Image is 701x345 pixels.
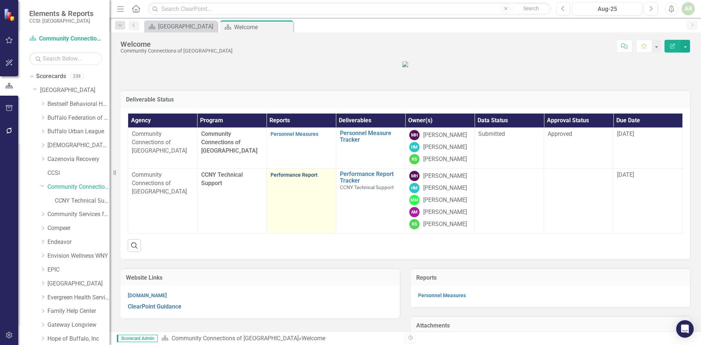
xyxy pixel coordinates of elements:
[423,208,467,216] div: [PERSON_NAME]
[544,128,613,169] td: Double-Click to Edit
[478,130,505,137] span: Submitted
[47,141,110,150] a: [DEMOGRAPHIC_DATA] Charities of [GEOGRAPHIC_DATA]
[617,130,634,137] span: [DATE]
[418,292,466,298] a: Personnel Measures
[402,61,408,67] img: ccny_logo_lrg-color%201.png
[267,169,336,234] td: Double-Click to Edit
[126,275,394,281] h3: Website Links
[29,35,102,43] a: Community Connections of [GEOGRAPHIC_DATA]
[423,143,467,152] div: [PERSON_NAME]
[336,169,405,234] td: Double-Click to Edit Right Click for Context Menu
[47,321,110,329] a: Gateway Longview
[128,169,198,234] td: Double-Click to Edit
[423,155,467,164] div: [PERSON_NAME]
[409,154,420,164] div: KS
[409,219,420,229] div: KS
[132,130,194,155] p: Community Connections of [GEOGRAPHIC_DATA]
[40,86,110,95] a: [GEOGRAPHIC_DATA]
[409,183,420,193] div: HM
[4,8,16,21] img: ClearPoint Strategy
[47,307,110,315] a: Family Help Center
[423,220,467,229] div: [PERSON_NAME]
[172,335,299,342] a: Community Connections of [GEOGRAPHIC_DATA]
[47,114,110,122] a: Buffalo Federation of Neighborhood Centers
[148,3,551,15] input: Search ClearPoint...
[423,131,467,139] div: [PERSON_NAME]
[340,130,402,143] a: Personnel Measure Tracker
[271,172,318,178] a: Performance Report
[544,169,613,234] td: Double-Click to Edit
[423,184,467,192] div: [PERSON_NAME]
[47,183,110,191] a: Community Connections of [GEOGRAPHIC_DATA]
[613,169,683,234] td: Double-Click to Edit
[409,171,420,181] div: MH
[47,280,110,288] a: [GEOGRAPHIC_DATA]
[416,322,685,329] h3: Attachments
[29,18,93,24] small: CCSI: [GEOGRAPHIC_DATA]
[146,22,215,31] a: [GEOGRAPHIC_DATA]
[128,292,167,298] a: [DOMAIN_NAME]
[271,131,318,137] a: Personnel Measures
[409,130,420,140] div: MH
[132,171,194,196] p: Community Connections of [GEOGRAPHIC_DATA]
[29,9,93,18] span: Elements & Reports
[47,294,110,302] a: Evergreen Health Services
[548,130,572,137] span: Approved
[416,275,685,281] h3: Reports
[117,335,158,342] span: Scorecard Admin
[158,22,215,31] div: [GEOGRAPHIC_DATA]
[302,335,325,342] div: Welcome
[676,320,694,338] div: Open Intercom Messenger
[340,184,394,190] span: CCNY Technical Support
[47,155,110,164] a: Cazenovia Recovery
[682,2,695,15] button: AR
[234,23,291,32] div: Welcome
[47,224,110,233] a: Compeer
[575,5,640,14] div: Aug-25
[613,128,683,169] td: Double-Click to Edit
[47,252,110,260] a: Envision Wellness WNY
[340,171,402,184] a: Performance Report Tracker
[120,40,233,48] div: Welcome
[36,72,66,81] a: Scorecards
[47,127,110,136] a: Buffalo Urban League
[267,128,336,169] td: Double-Click to Edit
[423,196,467,204] div: [PERSON_NAME]
[523,5,539,11] span: Search
[423,172,467,180] div: [PERSON_NAME]
[405,128,475,169] td: Double-Click to Edit
[47,210,110,219] a: Community Services for Every1, Inc.
[128,128,198,169] td: Double-Click to Edit
[126,96,685,103] h3: Deliverable Status
[336,128,405,169] td: Double-Click to Edit Right Click for Context Menu
[201,130,257,154] span: Community Connections of [GEOGRAPHIC_DATA]
[120,48,233,54] div: Community Connections of [GEOGRAPHIC_DATA]
[617,171,634,178] span: [DATE]
[128,303,181,310] a: ClearPoint Guidance
[572,2,642,15] button: Aug-25
[47,335,110,343] a: Hope of Buffalo, Inc
[201,171,243,187] span: CCNY Technical Support
[55,197,110,205] a: CCNY Technical Support
[513,4,549,14] button: Search
[161,334,400,343] div: »
[405,169,475,234] td: Double-Click to Edit
[409,195,420,205] div: MM
[475,169,544,234] td: Double-Click to Edit
[47,100,110,108] a: Bestself Behavioral Health, Inc.
[409,207,420,217] div: AM
[47,266,110,274] a: EPIC
[29,52,102,65] input: Search Below...
[47,238,110,246] a: Endeavor
[70,73,84,80] div: 239
[475,128,544,169] td: Double-Click to Edit
[409,142,420,152] div: HM
[47,169,110,177] a: CCSI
